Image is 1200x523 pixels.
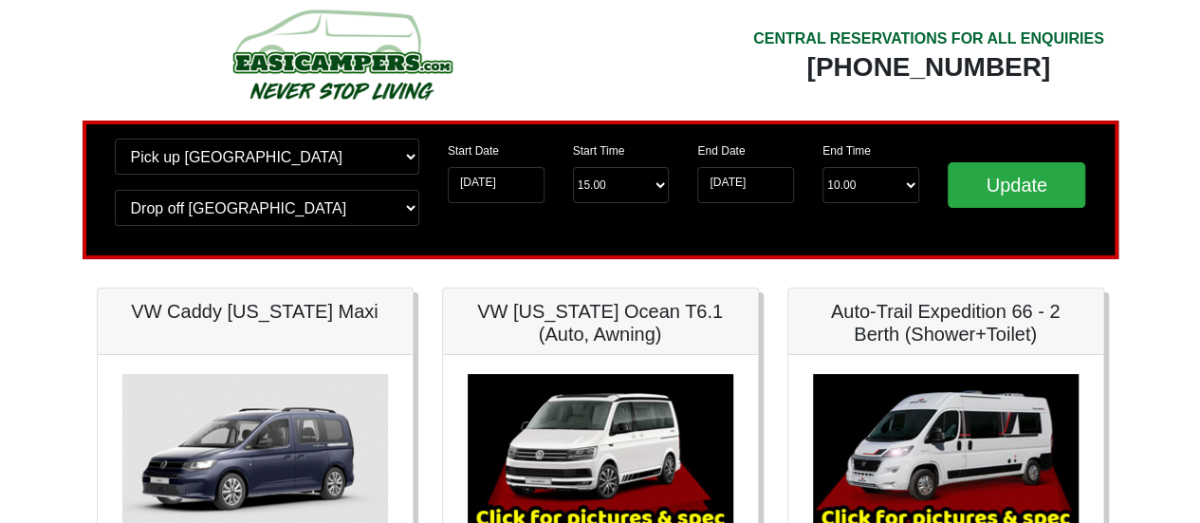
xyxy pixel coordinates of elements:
[753,28,1104,50] div: CENTRAL RESERVATIONS FOR ALL ENQUIRIES
[948,162,1086,208] input: Update
[117,300,394,323] h5: VW Caddy [US_STATE] Maxi
[697,167,794,203] input: Return Date
[462,300,739,346] h5: VW [US_STATE] Ocean T6.1 (Auto, Awning)
[448,142,499,159] label: Start Date
[573,142,625,159] label: Start Time
[753,50,1104,84] div: [PHONE_NUMBER]
[697,142,745,159] label: End Date
[161,2,522,106] img: campers-checkout-logo.png
[822,142,871,159] label: End Time
[807,300,1084,346] h5: Auto-Trail Expedition 66 - 2 Berth (Shower+Toilet)
[448,167,545,203] input: Start Date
